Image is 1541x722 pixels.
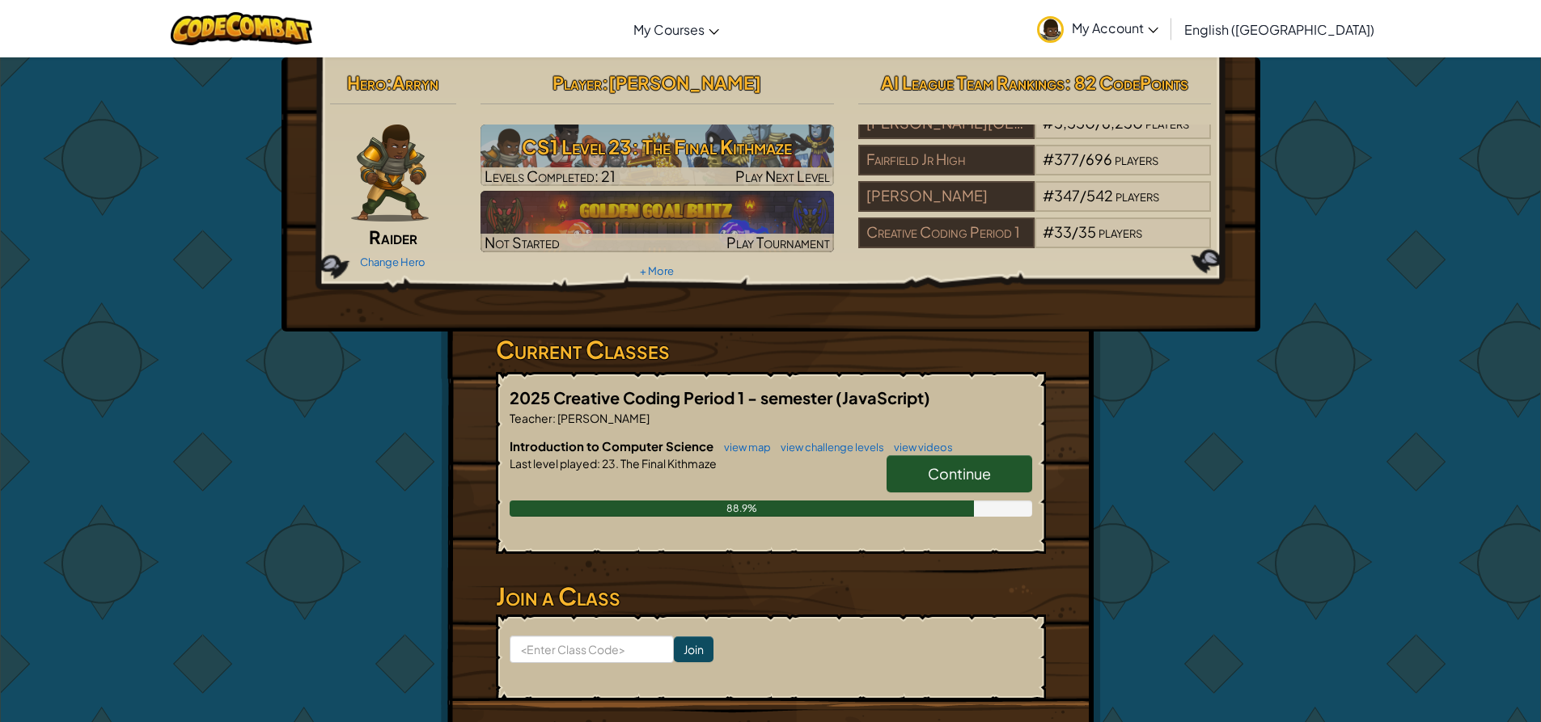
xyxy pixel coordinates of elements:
[510,500,974,517] div: 88.9%
[881,71,1065,94] span: AI League Team Rankings
[1072,19,1158,36] span: My Account
[510,411,552,425] span: Teacher
[510,387,836,407] span: 2025 Creative Coding Period 1 - semester
[1079,150,1086,168] span: /
[619,456,717,471] span: The Final Kithmaze
[496,331,1046,368] h3: Current Classes
[1086,186,1113,205] span: 542
[1054,222,1072,241] span: 33
[1065,71,1188,94] span: : 82 CodePoints
[836,387,930,407] span: (JavaScript)
[1116,186,1159,205] span: players
[858,124,1212,142] a: [PERSON_NAME][GEOGRAPHIC_DATA]#3,550/6,230players
[481,129,834,165] h3: CS1 Level 23: The Final Kithmaze
[360,255,425,268] a: Change Hero
[608,71,761,94] span: [PERSON_NAME]
[1078,222,1096,241] span: 35
[716,441,771,454] a: view map
[858,196,1212,215] a: [PERSON_NAME]#347/542players
[858,217,1035,248] div: Creative Coding Period 1
[347,71,386,94] span: Hero
[1054,150,1079,168] span: 377
[481,191,834,252] img: Golden Goal
[1184,21,1374,38] span: English ([GEOGRAPHIC_DATA])
[510,635,674,663] input: <Enter Class Code>
[1037,16,1064,43] img: avatar
[481,125,834,186] img: CS1 Level 23: The Final Kithmaze
[392,71,438,94] span: Arryn
[773,441,884,454] a: view challenge levels
[928,464,991,483] span: Continue
[496,578,1046,614] h3: Join a Class
[1054,186,1080,205] span: 347
[386,71,392,94] span: :
[510,456,597,471] span: Last level played
[858,181,1035,212] div: [PERSON_NAME]
[1176,7,1382,51] a: English ([GEOGRAPHIC_DATA])
[369,226,417,248] span: Raider
[1086,150,1112,168] span: 696
[1099,222,1142,241] span: players
[1043,186,1054,205] span: #
[600,456,619,471] span: 23.
[1072,222,1078,241] span: /
[674,636,713,662] input: Join
[485,233,560,251] span: Not Started
[510,438,716,454] span: Introduction to Computer Science
[1080,186,1086,205] span: /
[552,71,602,94] span: Player
[556,411,650,425] span: [PERSON_NAME]
[625,7,727,51] a: My Courses
[886,441,953,454] a: view videos
[1043,222,1054,241] span: #
[1115,150,1158,168] span: players
[481,191,834,252] a: Not StartedPlay Tournament
[1029,3,1166,54] a: My Account
[597,456,600,471] span: :
[171,12,312,45] img: CodeCombat logo
[602,71,608,94] span: :
[735,167,830,185] span: Play Next Level
[858,145,1035,175] div: Fairfield Jr High
[726,233,830,251] span: Play Tournament
[858,233,1212,251] a: Creative Coding Period 1#33/35players
[1043,150,1054,168] span: #
[552,411,556,425] span: :
[858,160,1212,179] a: Fairfield Jr High#377/696players
[351,125,429,222] img: raider-pose.png
[485,167,616,185] span: Levels Completed: 21
[640,264,674,277] a: + More
[633,21,705,38] span: My Courses
[481,125,834,186] a: Play Next Level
